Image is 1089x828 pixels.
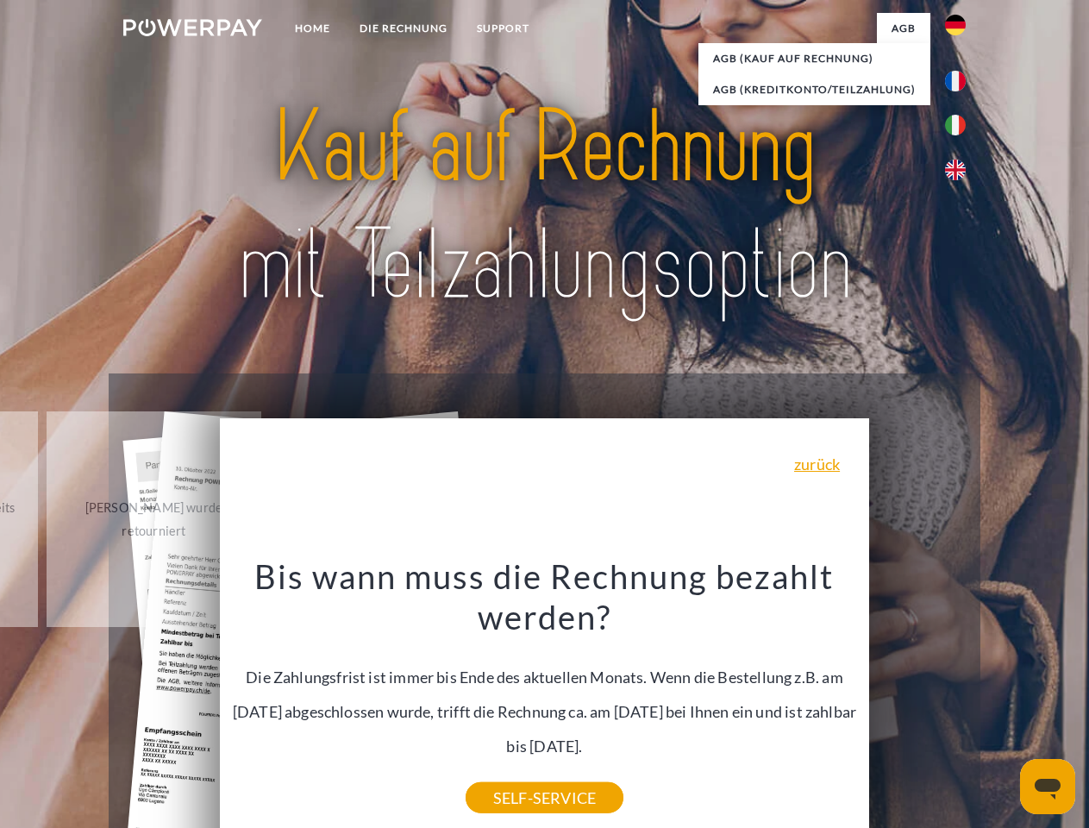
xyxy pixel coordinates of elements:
[230,555,860,798] div: Die Zahlungsfrist ist immer bis Ende des aktuellen Monats. Wenn die Bestellung z.B. am [DATE] abg...
[945,15,966,35] img: de
[945,71,966,91] img: fr
[165,83,924,330] img: title-powerpay_de.svg
[280,13,345,44] a: Home
[945,160,966,180] img: en
[698,43,930,74] a: AGB (Kauf auf Rechnung)
[462,13,544,44] a: SUPPORT
[345,13,462,44] a: DIE RECHNUNG
[877,13,930,44] a: agb
[57,496,251,543] div: [PERSON_NAME] wurde retourniert
[1020,759,1075,814] iframe: Schaltfläche zum Öffnen des Messaging-Fensters
[230,555,860,638] h3: Bis wann muss die Rechnung bezahlt werden?
[945,115,966,135] img: it
[123,19,262,36] img: logo-powerpay-white.svg
[698,74,930,105] a: AGB (Kreditkonto/Teilzahlung)
[466,782,623,813] a: SELF-SERVICE
[794,456,840,472] a: zurück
